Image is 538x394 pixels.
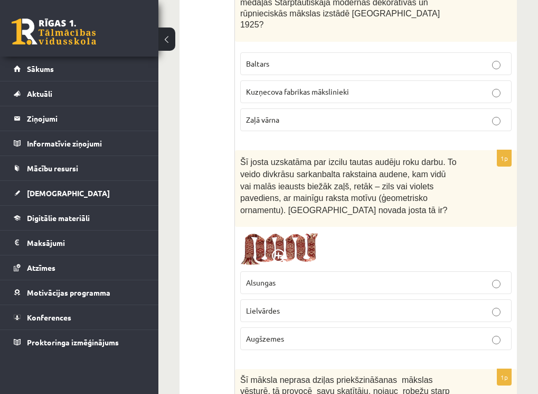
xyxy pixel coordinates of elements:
[14,131,145,155] a: Informatīvie ziņojumi
[246,87,349,96] span: Kuzņecova fabrikas mākslinieki
[27,337,119,347] span: Proktoringa izmēģinājums
[14,280,145,305] a: Motivācijas programma
[246,278,276,287] span: Alsungas
[27,288,110,297] span: Motivācijas programma
[14,255,145,280] a: Atzīmes
[14,330,145,354] a: Proktoringa izmēģinājums
[246,115,279,124] span: Zaļā vārna
[27,89,52,98] span: Aktuāli
[27,163,78,173] span: Mācību resursi
[14,81,145,106] a: Aktuāli
[27,64,54,74] span: Sākums
[27,213,90,223] span: Digitālie materiāli
[240,232,319,266] img: 1.png
[14,305,145,329] a: Konferences
[14,156,145,180] a: Mācību resursi
[492,89,501,97] input: Kuzņecova fabrikas mākslinieki
[497,150,512,167] p: 1p
[492,61,501,69] input: Baltars
[497,369,512,386] p: 1p
[14,57,145,81] a: Sākums
[27,313,71,322] span: Konferences
[246,59,269,68] span: Baltars
[27,131,145,155] legend: Informatīvie ziņojumi
[492,336,501,344] input: Augšzemes
[27,106,145,131] legend: Ziņojumi
[27,188,110,198] span: [DEMOGRAPHIC_DATA]
[14,231,145,255] a: Maksājumi
[12,19,96,45] a: Rīgas 1. Tālmācības vidusskola
[492,280,501,288] input: Alsungas
[14,106,145,131] a: Ziņojumi
[240,158,457,214] span: Šī josta uzskatāma par izcilu tautas audēju roku darbu. To veido divkrāsu sarkanbalta rakstaina a...
[14,206,145,230] a: Digitālie materiāli
[492,117,501,125] input: Zaļā vārna
[27,263,55,272] span: Atzīmes
[27,231,145,255] legend: Maksājumi
[246,334,284,343] span: Augšzemes
[14,181,145,205] a: [DEMOGRAPHIC_DATA]
[492,308,501,316] input: Lielvārdes
[246,306,280,315] span: Lielvārdes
